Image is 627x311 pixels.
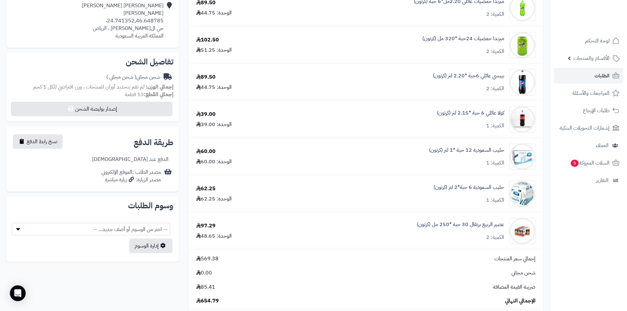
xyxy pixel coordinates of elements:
div: الوحدة: 48.65 [196,232,232,240]
span: ( شحن مجاني ) [106,73,136,81]
div: [PERSON_NAME] [PERSON_NAME] [PERSON_NAME] 24.741352,46.648785، حي ال[PERSON_NAME] ، الرياض المملك... [82,2,164,39]
div: الكمية: 2 [486,11,504,18]
div: الوحدة: 51.25 [196,46,232,54]
span: -- اختر من الوسوم أو أضف جديد... -- [12,223,170,236]
div: شحن مجاني [106,73,160,81]
div: الوحدة: 62.25 [196,195,232,203]
a: عصير الربيع برتقال 30 حبة *250 مل (كرتون) [417,221,504,228]
img: 1747745123-718-Mkr996L._AC_SL1500-90x90.jpg [509,181,535,207]
img: 1747753193-b629fba5-3101-4607-8c76-c246a9db-90x90.jpg [509,218,535,244]
div: 60.00 [196,148,216,155]
span: نسخ رابط الدفع [27,138,57,145]
div: الوحدة: 44.75 [196,84,232,91]
div: Open Intercom Messenger [10,285,26,301]
span: إشعارات التحويلات البنكية [560,123,610,133]
div: الوحدة: 60.00 [196,158,232,166]
div: الكمية: 2 [486,85,504,92]
a: إشعارات التحويلات البنكية [554,120,623,136]
div: مصدر الطلب :الموقع الإلكتروني [101,168,161,184]
span: 0.00 [196,269,212,277]
span: 654.79 [196,297,219,305]
span: التقارير [596,176,609,185]
strong: إجمالي الوزن: [146,83,173,91]
a: لوحة التحكم [554,33,623,49]
small: 13 قطعة [125,91,173,98]
h2: تفاصيل الشحن [12,58,173,66]
div: الوحدة: 44.75 [196,9,232,17]
span: الطلبات [594,71,610,80]
a: السلات المتروكة5 [554,155,623,171]
div: الكمية: 1 [486,159,504,167]
a: طلبات الإرجاع [554,103,623,118]
span: -- اختر من الوسوم أو أضف جديد... -- [12,223,170,235]
img: logo-2.png [582,15,621,29]
div: الكمية: 2 [486,48,504,55]
button: نسخ رابط الدفع [13,134,63,149]
span: السلات المتروكة [570,158,610,168]
a: المراجعات والأسئلة [554,85,623,101]
img: 1747594021-514wrKpr-GL._AC_SL1500-90x90.jpg [509,69,535,95]
span: العملاء [596,141,609,150]
div: الكمية: 2 [486,234,504,241]
img: 1747744811-01316ca4-bdae-4b0a-85ff-47740e91-90x90.jpg [509,143,535,170]
div: الوحدة: 39.00 [196,121,232,128]
span: ضريبة القيمة المضافة [493,283,536,291]
span: 5 [571,160,579,167]
span: 85.41 [196,283,215,291]
strong: إجمالي القطع: [144,91,173,98]
span: لوحة التحكم [585,36,610,45]
a: التقارير [554,172,623,188]
img: 1747639351-liiaLBC4acNBfYxYKsAJ5OjyFnhrru89-90x90.jpg [509,106,535,133]
h2: وسوم الطلبات [12,202,173,210]
a: كولا عائلي 6 حبة *2.15 لتر (كرتون) [437,109,504,117]
img: 1747566452-bf88d184-d280-4ea7-9331-9e3669ef-90x90.jpg [509,32,535,58]
span: إجمالي سعر المنتجات [494,255,536,263]
span: الأقسام والمنتجات [573,54,610,63]
span: المراجعات والأسئلة [572,89,610,98]
div: الدفع عند [DEMOGRAPHIC_DATA] [92,156,169,163]
div: الكمية: 1 [486,196,504,204]
span: الإجمالي النهائي [505,297,536,305]
a: الطلبات [554,68,623,84]
h2: طريقة الدفع [134,139,173,146]
div: مصدر الزيارة: زيارة مباشرة [101,176,161,184]
span: 569.38 [196,255,219,263]
a: بيبسي عائلي 6حبة *2.20 لتر (كرتون) [433,72,504,80]
div: 89.50 [196,73,216,81]
a: حليب السعودية 12 حبة *1 لتر (كرتون) [429,146,504,154]
a: ميرندا حمضيات 24حبة *320 مل (كرتون) [422,35,504,42]
div: 102.50 [196,36,219,44]
div: 62.25 [196,185,216,193]
span: شحن مجاني [511,269,536,277]
a: العملاء [554,138,623,153]
a: إدارة الوسوم [129,239,172,253]
button: إصدار بوليصة الشحن [11,102,172,116]
span: طلبات الإرجاع [583,106,610,115]
span: لم تقم بتحديد أوزان للمنتجات ، وزن افتراضي للكل 1 كجم [33,83,144,91]
div: 39.00 [196,111,216,118]
div: الكمية: 1 [486,122,504,130]
a: حليب السعودية 6 حبة*2 لتر (كرتون) [433,184,504,191]
div: 97.29 [196,222,216,230]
